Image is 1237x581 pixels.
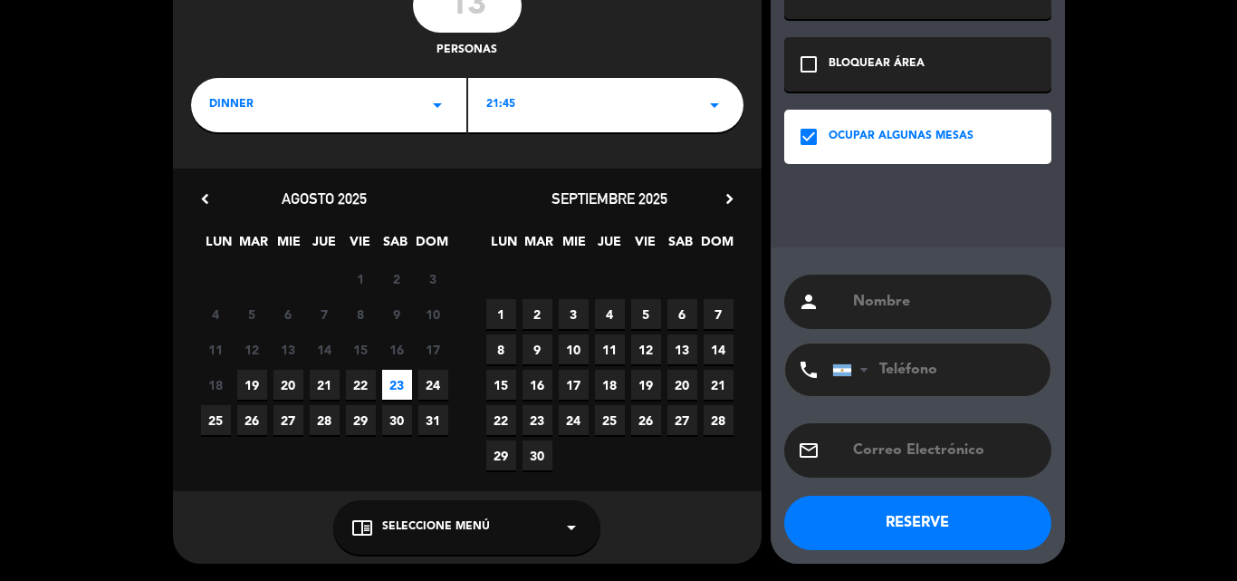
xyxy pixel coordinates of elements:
span: 20 [273,370,303,400]
span: 22 [486,405,516,435]
span: 24 [418,370,448,400]
span: 1 [346,264,376,294]
span: 9 [382,299,412,329]
span: 29 [486,441,516,470]
span: 19 [631,370,661,400]
i: arrow_drop_down [427,94,448,116]
span: 28 [704,405,734,435]
span: 13 [667,334,697,364]
span: VIE [630,231,660,261]
span: 5 [631,299,661,329]
span: 8 [486,334,516,364]
i: phone [798,359,820,381]
span: 11 [201,334,231,364]
span: personas [436,42,497,60]
span: 30 [382,405,412,435]
span: 18 [201,370,231,400]
span: 14 [704,334,734,364]
span: 4 [595,299,625,329]
span: 2 [382,264,412,294]
input: Correo Electrónico [851,438,1038,463]
span: 28 [310,405,340,435]
span: 5 [237,299,267,329]
div: OCUPAR ALGUNAS MESAS [829,128,973,146]
div: BLOQUEAR ÁREA [829,55,925,73]
i: email [798,440,820,461]
i: person [798,291,820,313]
i: chevron_right [720,189,739,208]
span: 12 [237,334,267,364]
span: MAR [239,231,269,261]
span: 7 [310,299,340,329]
span: 14 [310,334,340,364]
span: MIE [274,231,304,261]
span: VIE [345,231,375,261]
span: 26 [631,405,661,435]
span: agosto 2025 [282,189,367,208]
i: arrow_drop_down [561,517,582,538]
input: Teléfono [832,344,1031,396]
span: 12 [631,334,661,364]
span: 15 [486,370,516,400]
span: 11 [595,334,625,364]
span: 3 [418,264,448,294]
div: Argentina: +54 [833,344,875,395]
span: 18 [595,370,625,400]
button: RESERVE [784,496,1051,550]
span: Seleccione Menú [382,518,490,537]
i: check_box [798,126,820,148]
span: MAR [524,231,554,261]
input: Nombre [851,289,1038,315]
span: 22 [346,370,376,400]
span: 17 [559,370,589,400]
i: chrome_reader_mode [351,517,373,538]
span: LUN [489,231,519,261]
span: 26 [237,405,267,435]
i: check_box_outline_blank [798,53,820,75]
span: 1 [486,299,516,329]
span: 10 [559,334,589,364]
span: 23 [523,405,552,435]
span: 4 [201,299,231,329]
span: 21 [310,370,340,400]
span: 15 [346,334,376,364]
span: MIE [560,231,590,261]
span: 21 [704,370,734,400]
i: arrow_drop_down [704,94,725,116]
span: 27 [667,405,697,435]
span: 7 [704,299,734,329]
span: 16 [523,370,552,400]
span: 16 [382,334,412,364]
span: DOM [416,231,446,261]
span: 3 [559,299,589,329]
span: 27 [273,405,303,435]
span: JUE [595,231,625,261]
span: 19 [237,370,267,400]
span: 23 [382,370,412,400]
span: 17 [418,334,448,364]
span: 2 [523,299,552,329]
span: SAB [380,231,410,261]
span: 6 [667,299,697,329]
span: 13 [273,334,303,364]
span: JUE [310,231,340,261]
span: 25 [595,405,625,435]
span: septiembre 2025 [551,189,667,208]
span: 8 [346,299,376,329]
span: DINNER [209,96,254,114]
span: 21:45 [486,96,515,114]
span: 31 [418,405,448,435]
span: DOM [701,231,731,261]
span: 20 [667,370,697,400]
span: 9 [523,334,552,364]
span: 10 [418,299,448,329]
span: 30 [523,441,552,470]
i: chevron_left [196,189,215,208]
span: SAB [666,231,695,261]
span: 24 [559,405,589,435]
span: 29 [346,405,376,435]
span: 6 [273,299,303,329]
span: 25 [201,405,231,435]
span: LUN [204,231,234,261]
